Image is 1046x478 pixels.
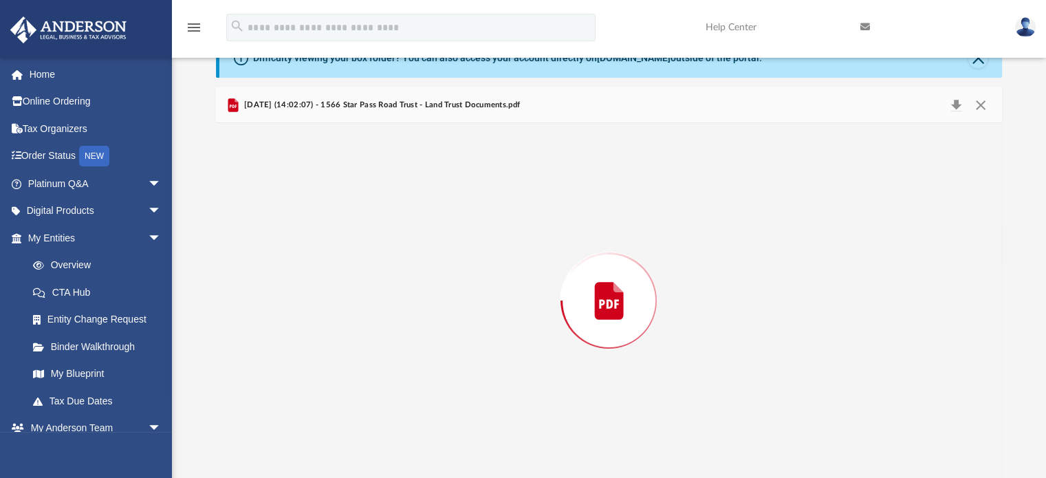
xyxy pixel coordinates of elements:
[19,360,175,388] a: My Blueprint
[19,387,182,415] a: Tax Due Dates
[10,224,182,252] a: My Entitiesarrow_drop_down
[253,51,762,65] div: Difficulty viewing your box folder? You can also access your account directly on outside of the p...
[148,197,175,226] span: arrow_drop_down
[186,19,202,36] i: menu
[10,88,182,116] a: Online Ordering
[968,96,993,115] button: Close
[19,279,182,306] a: CTA Hub
[597,52,671,63] a: [DOMAIN_NAME]
[79,146,109,166] div: NEW
[10,61,182,88] a: Home
[230,19,245,34] i: search
[19,333,182,360] a: Binder Walkthrough
[6,17,131,43] img: Anderson Advisors Platinum Portal
[10,170,182,197] a: Platinum Q&Aarrow_drop_down
[968,49,988,68] button: Close
[186,26,202,36] a: menu
[10,142,182,171] a: Order StatusNEW
[944,96,969,115] button: Download
[10,197,182,225] a: Digital Productsarrow_drop_down
[10,415,175,442] a: My Anderson Teamarrow_drop_down
[241,99,520,111] span: [DATE] (14:02:07) - 1566 Star Pass Road Trust - Land Trust Documents.pdf
[1015,17,1036,37] img: User Pic
[10,115,182,142] a: Tax Organizers
[148,170,175,198] span: arrow_drop_down
[19,252,182,279] a: Overview
[148,224,175,252] span: arrow_drop_down
[148,415,175,443] span: arrow_drop_down
[19,306,182,334] a: Entity Change Request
